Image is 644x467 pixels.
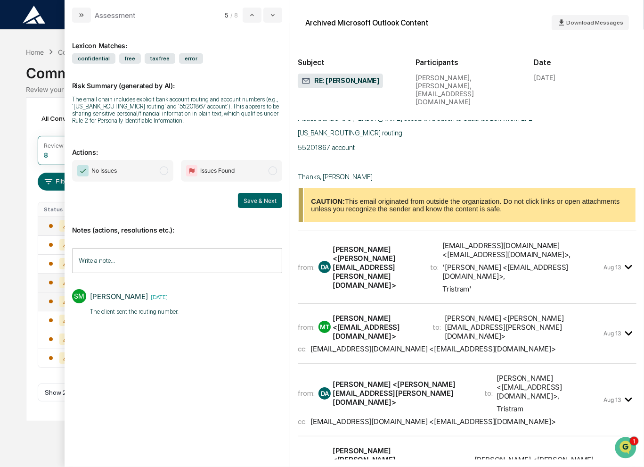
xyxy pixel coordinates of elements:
[38,202,84,217] th: Status
[91,166,117,175] span: No Issues
[29,153,76,161] span: [PERSON_NAME]
[78,128,82,135] span: •
[72,30,282,50] div: Lexicon Matches:
[298,323,315,332] span: from:
[148,292,168,300] time: Monday, August 18, 2025 at 11:45:40 AM CDT
[29,128,76,135] span: [PERSON_NAME]
[68,193,76,201] div: 🗄️
[83,153,103,161] span: [DATE]
[38,111,109,126] div: All Conversations
[19,192,61,202] span: Preclearance
[311,198,345,205] b: CAUTION:
[65,189,121,206] a: 🗄️Attestations
[77,165,89,176] img: Checkmark
[200,166,235,175] span: Issues Found
[19,154,26,161] img: 1746055101610-c473b297-6a78-478c-a979-82029cc54cd1
[298,173,373,181] span: Thanks, [PERSON_NAME]
[38,173,79,191] button: Filters
[9,19,171,34] p: How can we help?
[66,233,114,241] a: Powered byPylon
[318,321,331,333] div: MT
[302,76,379,86] span: RE: [PERSON_NAME]
[603,330,621,337] time: Wednesday, August 13, 2025 at 10:17:51 AM
[445,314,602,341] div: [PERSON_NAME] <[PERSON_NAME][EMAIL_ADDRESS][PERSON_NAME][DOMAIN_NAME]>
[9,119,24,134] img: Jack Rasmussen
[333,314,421,341] div: [PERSON_NAME] <[EMAIL_ADDRESS][DOMAIN_NAME]>
[230,11,241,19] span: / 8
[72,137,282,156] p: Actions:
[298,417,307,426] span: cc:
[298,344,307,353] span: cc:
[416,74,518,106] div: [PERSON_NAME], [PERSON_NAME], [EMAIL_ADDRESS][DOMAIN_NAME]
[430,263,439,272] span: to:
[6,207,63,224] a: 🔎Data Lookup
[72,70,282,90] p: Risk Summary (generated by AI):
[6,189,65,206] a: 🖐️Preclearance
[614,436,639,461] iframe: Open customer support
[298,389,315,398] span: from:
[26,85,619,93] div: Review your communication records across channels
[19,128,26,136] img: 1746055101610-c473b297-6a78-478c-a979-82029cc54cd1
[72,215,282,234] p: Notes (actions, resolutions etc.):
[20,72,37,89] img: 4531339965365_218c74b014194aa58b9b_72.jpg
[58,48,134,56] div: Communications Archive
[44,142,89,149] div: Review Required
[298,58,400,67] h2: Subject
[23,6,45,24] img: logo
[179,53,203,64] span: error
[333,245,419,290] div: [PERSON_NAME] <[PERSON_NAME][EMAIL_ADDRESS][PERSON_NAME][DOMAIN_NAME]>
[497,374,602,400] div: [PERSON_NAME] <[EMAIL_ADDRESS][DOMAIN_NAME]> ,
[146,102,171,114] button: See all
[83,128,103,135] span: [DATE]
[78,153,82,161] span: •
[44,151,48,159] div: 8
[9,193,17,201] div: 🖐️
[90,292,148,301] div: [PERSON_NAME]
[432,323,441,332] span: to:
[416,58,518,67] h2: Participants
[318,387,331,400] div: DA
[318,261,331,273] div: DA
[225,11,228,19] span: 5
[72,96,282,124] div: The email chain includes explicit bank account routing and account numbers (e.g., '[US_BANK_ROUTI...
[145,53,175,64] span: tax free
[484,389,493,398] span: to:
[9,211,17,219] div: 🔎
[42,81,130,89] div: We're available if you need us!
[72,53,115,64] span: confidential
[333,380,473,407] div: [PERSON_NAME] <[PERSON_NAME][EMAIL_ADDRESS][PERSON_NAME][DOMAIN_NAME]>
[42,72,155,81] div: Start new chat
[78,192,117,202] span: Attestations
[603,396,621,403] time: Wednesday, August 13, 2025 at 10:59:09 AM
[160,75,171,86] button: Start new chat
[497,404,523,413] div: Tristram
[119,53,141,64] span: free
[9,144,24,159] img: Jack Rasmussen
[186,165,197,176] img: Flag
[310,344,556,353] div: [EMAIL_ADDRESS][DOMAIN_NAME] <[EMAIL_ADDRESS][DOMAIN_NAME]>
[26,57,619,82] div: Communications Archive
[9,104,63,112] div: Past conversations
[311,198,620,213] span: This email originated from outside the organization. Do not click links or open attachments unles...
[442,241,602,259] div: [EMAIL_ADDRESS][DOMAIN_NAME] <[EMAIL_ADDRESS][DOMAIN_NAME]> ,
[19,210,59,220] span: Data Lookup
[305,18,428,27] div: Archived Microsoft Outlook Content
[534,58,636,67] h2: Date
[566,19,623,26] span: Download Messages
[9,72,26,89] img: 1746055101610-c473b297-6a78-478c-a979-82029cc54cd1
[90,307,179,317] p: The client sent the routing number.​
[534,74,555,82] div: [DATE]
[603,264,621,271] time: Wednesday, August 13, 2025 at 9:24:07 AM
[298,143,355,152] span: 55201867 account
[238,193,282,208] button: Save & Next
[310,417,556,426] div: [EMAIL_ADDRESS][DOMAIN_NAME] <[EMAIL_ADDRESS][DOMAIN_NAME]>
[298,263,315,272] span: from:
[26,48,44,56] div: Home
[442,284,472,293] div: Tristram'
[95,11,136,20] div: Assessment
[552,15,629,30] button: Download Messages
[72,289,86,303] div: SM
[442,263,602,281] div: '[PERSON_NAME] <[EMAIL_ADDRESS][DOMAIN_NAME]> ,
